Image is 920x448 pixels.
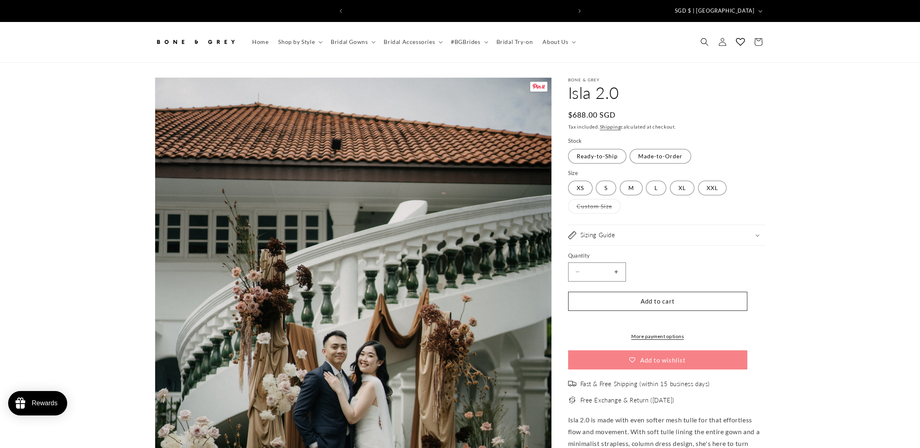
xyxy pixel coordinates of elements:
summary: Bridal Accessories [379,33,446,50]
label: Custom Size [568,199,621,214]
summary: Sizing Guide [568,225,766,245]
span: SGD $ | [GEOGRAPHIC_DATA] [675,7,755,15]
label: XL [670,181,694,195]
summary: Bridal Gowns [326,33,379,50]
button: Previous announcement [332,3,350,19]
img: Bone and Grey Bridal [155,33,236,51]
summary: Shop by Style [273,33,326,50]
h2: Sizing Guide [580,231,615,239]
label: Made-to-Order [630,149,691,164]
h1: Isla 2.0 [568,82,766,103]
span: $688.00 SGD [568,109,616,120]
summary: #BGBrides [446,33,491,50]
a: Bone and Grey Bridal [152,30,239,54]
span: Bridal Accessories [384,38,435,46]
button: Next announcement [571,3,588,19]
button: SGD $ | [GEOGRAPHIC_DATA] [670,3,766,19]
div: Tax included. calculated at checkout. [568,123,766,131]
summary: About Us [538,33,579,50]
label: Quantity [568,252,747,260]
span: Fast & Free Shipping (within 15 business days) [580,380,710,388]
span: #BGBrides [451,38,480,46]
p: Bone & Grey [568,77,766,82]
label: M [620,181,643,195]
button: Add to cart [568,292,747,311]
img: exchange_2.png [568,396,576,404]
span: Bridal Try-on [496,38,533,46]
span: Free Exchange & Return ([DATE]) [580,396,675,404]
summary: Search [696,33,714,51]
label: XS [568,181,593,195]
span: Bridal Gowns [331,38,368,46]
a: Home [247,33,273,50]
legend: Stock [568,137,583,145]
a: Bridal Try-on [492,33,538,50]
legend: Size [568,169,579,177]
label: L [646,181,666,195]
span: Home [252,38,268,46]
a: Shipping [600,124,621,130]
span: Shop by Style [278,38,315,46]
button: Add to wishlist [568,350,747,369]
label: XXL [698,181,727,195]
label: Ready-to-Ship [568,149,626,164]
a: More payment options [568,333,747,340]
div: Rewards [32,400,57,407]
label: S [596,181,616,195]
span: About Us [542,38,568,46]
